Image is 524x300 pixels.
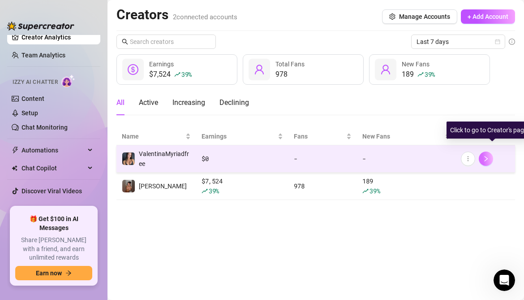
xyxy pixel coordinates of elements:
[425,70,435,78] span: 39 %
[417,71,424,78] span: rise
[380,64,391,75] span: user
[116,128,196,145] th: Name
[461,9,515,24] button: + Add Account
[12,165,17,171] img: Chat Copilot
[382,9,457,24] button: Manage Accounts
[149,61,174,68] span: Earnings
[21,30,93,44] a: Creator Analytics
[417,35,500,48] span: Last 7 days
[202,188,208,194] span: rise
[288,128,357,145] th: Fans
[494,270,515,291] iframe: Intercom live chat
[362,188,369,194] span: rise
[15,215,92,232] span: 🎁 Get $100 in AI Messages
[468,13,508,20] span: + Add Account
[130,37,203,47] input: Search creators
[465,156,471,162] span: more
[139,97,158,108] div: Active
[495,39,500,44] span: calendar
[399,13,450,20] span: Manage Accounts
[21,109,38,117] a: Setup
[122,152,135,165] img: ValentinaMyriadfree
[139,150,189,167] span: ValentinaMyriadfree
[13,78,58,87] span: Izzy AI Chatter
[181,70,192,78] span: 39 %
[202,176,283,196] div: $ 7,524
[254,64,265,75] span: user
[12,147,19,154] span: thunderbolt
[275,61,305,68] span: Total Fans
[172,97,205,108] div: Increasing
[7,22,74,30] img: logo-BBDzfeDw.svg
[275,69,305,80] div: 978
[174,71,180,78] span: rise
[209,187,219,195] span: 39 %
[21,161,85,175] span: Chat Copilot
[202,154,283,164] div: $ 0
[15,236,92,262] span: Share [PERSON_NAME] with a friend, and earn unlimited rewards
[21,95,44,102] a: Content
[362,131,442,141] span: New Fans
[116,97,125,108] div: All
[122,180,135,192] img: Valentina
[196,128,288,145] th: Earnings
[219,97,249,108] div: Declining
[294,181,352,191] div: 978
[294,131,344,141] span: Fans
[65,270,72,276] span: arrow-right
[139,183,187,190] span: [PERSON_NAME]
[21,52,65,59] a: Team Analytics
[122,131,184,141] span: Name
[116,6,237,23] h2: Creators
[402,61,430,68] span: New Fans
[21,124,68,131] a: Chat Monitoring
[173,13,237,21] span: 2 connected accounts
[36,270,62,277] span: Earn now
[202,131,276,141] span: Earnings
[15,266,92,280] button: Earn nowarrow-right
[149,69,192,80] div: $7,524
[402,69,435,80] div: 189
[21,187,82,195] a: Discover Viral Videos
[357,128,455,145] th: New Fans
[479,152,493,166] button: right
[122,39,128,45] span: search
[369,187,380,195] span: 39 %
[362,176,450,196] div: 189
[294,154,352,164] div: -
[128,64,138,75] span: dollar-circle
[509,39,515,45] span: info-circle
[362,154,450,164] div: -
[61,74,75,87] img: AI Chatter
[483,156,489,162] span: right
[389,13,395,20] span: setting
[21,143,85,157] span: Automations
